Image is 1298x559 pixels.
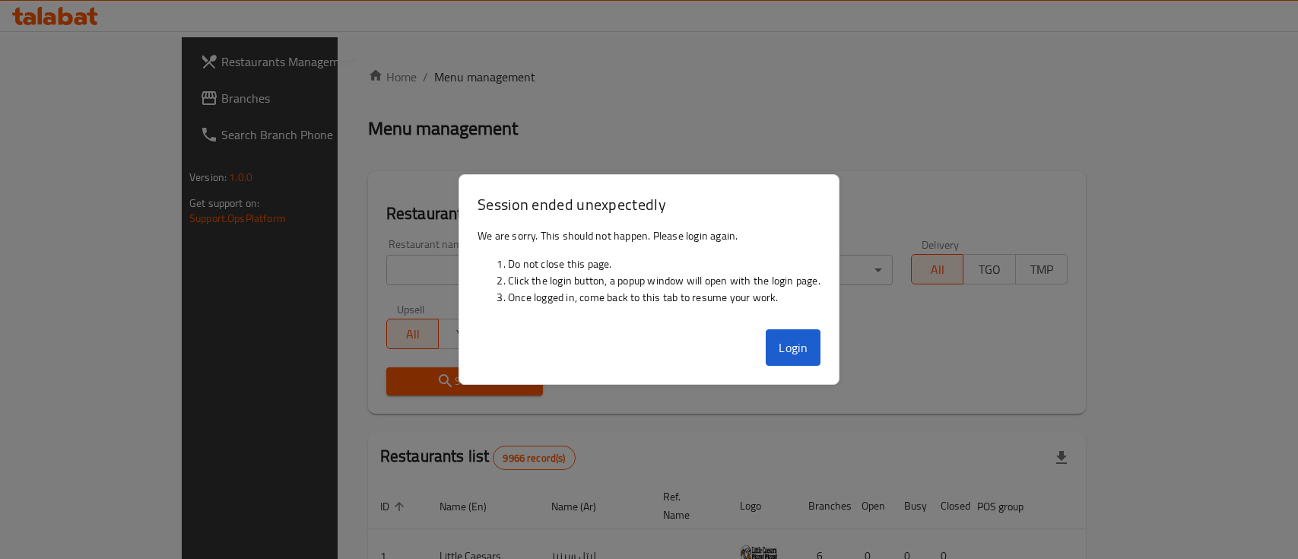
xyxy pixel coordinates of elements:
[766,329,820,366] button: Login
[459,221,839,323] div: We are sorry. This should not happen. Please login again.
[508,256,820,272] li: Do not close this page.
[508,289,820,306] li: Once logged in, come back to this tab to resume your work.
[478,193,820,215] h3: Session ended unexpectedly
[508,272,820,289] li: Click the login button, a popup window will open with the login page.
